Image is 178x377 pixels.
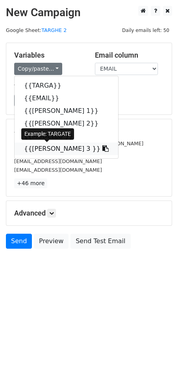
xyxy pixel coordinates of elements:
a: TARGHE 2 [41,27,67,33]
h5: Advanced [14,209,164,218]
a: {{[PERSON_NAME] 3 }} [15,143,118,155]
h5: Variables [14,51,83,60]
small: [EMAIL_ADDRESS][DOMAIN_NAME] [14,167,102,173]
a: {{EMAIL}} [15,92,118,105]
div: Widget chat [139,339,178,377]
a: Send [6,234,32,249]
a: {{MODELLO }} [15,130,118,143]
a: {{[PERSON_NAME] 2}} [15,117,118,130]
h5: Email column [95,51,164,60]
a: {{TARGA}} [15,79,118,92]
span: Daily emails left: 50 [119,26,172,35]
small: Google Sheet: [6,27,67,33]
a: Copy/paste... [14,63,62,75]
a: Send Test Email [70,234,130,249]
h2: New Campaign [6,6,172,19]
a: Daily emails left: 50 [119,27,172,33]
iframe: Chat Widget [139,339,178,377]
a: {{[PERSON_NAME] 1}} [15,105,118,117]
a: Preview [34,234,69,249]
small: [EMAIL_ADDRESS][DOMAIN_NAME] [14,158,102,164]
div: Example: TARGATE [21,128,74,140]
a: +46 more [14,178,47,188]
